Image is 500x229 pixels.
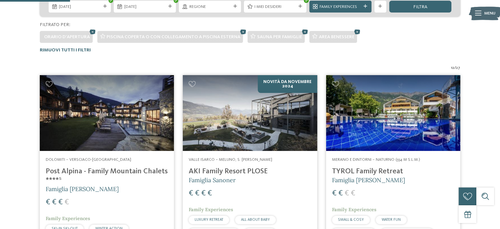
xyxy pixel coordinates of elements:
span: I miei desideri [254,4,296,10]
span: Famiglia [PERSON_NAME] [332,176,405,184]
span: WATER FUN [382,218,401,222]
span: € [345,189,349,197]
span: Merano e dintorni – Naturno (554 m s.l.m.) [332,157,420,162]
span: € [64,198,69,206]
span: Family Experiences [189,207,233,213]
span: LUXURY RETREAT [195,218,223,222]
span: Family Experiences [320,4,361,10]
span: € [338,189,343,197]
span: [DATE] [124,4,166,10]
span: € [207,189,212,197]
span: Famiglia [PERSON_NAME] [46,185,119,193]
img: Familien Wellness Residence Tyrol **** [326,75,460,151]
span: € [52,198,57,206]
span: € [46,198,50,206]
h4: Post Alpina - Family Mountain Chalets ****ˢ [46,167,168,185]
span: SMALL & COSY [338,218,364,222]
span: Dolomiti – Versciaco-[GEOGRAPHIC_DATA] [46,157,131,162]
span: Famiglia Sanoner [189,176,236,184]
span: € [189,189,193,197]
span: € [201,189,206,197]
span: Orario d'apertura [44,35,90,39]
span: Piscina coperta o con collegamento a piscina esterna [107,35,240,39]
span: ALL ABOUT BABY [241,218,270,222]
span: Filtrato per: [40,22,70,27]
span: 27 [456,65,460,71]
span: filtra [413,5,427,9]
span: € [58,198,63,206]
span: Valle Isarco – Meluno, S. [PERSON_NAME] [189,157,272,162]
span: € [351,189,355,197]
span: Area benessere [319,35,354,39]
h4: TYROL Family Retreat [332,167,454,176]
span: [DATE] [59,4,100,10]
img: Cercate un hotel per famiglie? Qui troverete solo i migliori! [183,75,317,151]
img: Post Alpina - Family Mountain Chalets ****ˢ [40,75,174,151]
span: € [195,189,200,197]
span: Family Experiences [46,215,90,221]
span: Sauna per famiglie [257,35,302,39]
span: Rimuovi tutti i filtri [40,48,91,52]
span: 12 [451,65,454,71]
span: Regione [189,4,231,10]
span: / [454,65,456,71]
h4: AKI Family Resort PLOSE [189,167,311,176]
span: € [332,189,337,197]
span: Family Experiences [332,207,376,213]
